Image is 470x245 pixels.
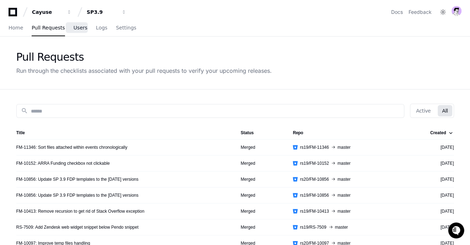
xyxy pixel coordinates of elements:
div: Created [430,130,446,136]
a: FM-10856: Update SP 3.9 FDP templates to the [DATE] versions [16,176,139,182]
div: Run through the checklists associated with your pull requests to verify your upcoming releases. [16,66,272,75]
a: Home [9,20,23,36]
span: Pull Requests [32,26,65,30]
span: rs19/FM-11346 [300,145,329,150]
button: Feedback [409,9,432,16]
div: Created [430,130,453,136]
div: Merged [241,160,282,166]
div: Merged [241,176,282,182]
span: rs19/FM-10152 [300,160,329,166]
div: We're offline, we'll be back soon [24,60,93,66]
div: Status [241,130,282,136]
a: FM-10152: ARRA Funding checkbox not clickable [16,160,110,166]
span: Settings [116,26,136,30]
div: Merged [241,208,282,214]
th: Repo [287,126,404,139]
a: Docs [391,9,403,16]
span: rs20/FM-10856 [300,176,329,182]
span: master [337,208,351,214]
span: master [335,224,348,230]
div: [DATE] [410,176,454,182]
a: Pull Requests [32,20,65,36]
a: RS-7509: Add Zendesk web widget snippet below Pendo snippet [16,224,139,230]
div: Welcome [7,28,129,40]
button: Start new chat [121,55,129,64]
span: master [337,176,351,182]
div: Merged [241,224,282,230]
div: Cayuse [32,9,63,16]
img: 1736555170064-99ba0984-63c1-480f-8ee9-699278ef63ed [7,53,20,66]
button: All [438,105,452,116]
div: Pull Requests [16,51,272,64]
div: [DATE] [410,224,454,230]
a: FM-10413: Remove recursion to get rid of Stack Overflow exception [16,208,145,214]
iframe: Open customer support [447,222,466,241]
div: Status [241,130,254,136]
a: FM-11346: Sort files attached within events chronologically [16,145,128,150]
span: rs19/FM-10413 [300,208,329,214]
div: [DATE] [410,192,454,198]
a: FM-10856: Update SP 3.9 FDP templates to the [DATE] versions [16,192,139,198]
a: Settings [116,20,136,36]
div: Title [16,130,229,136]
mat-icon: search [21,107,28,114]
a: Powered byPylon [50,74,86,80]
span: master [337,192,351,198]
span: master [337,160,351,166]
button: Active [412,105,435,116]
span: rs19/RS-7509 [300,224,326,230]
img: avatar [452,6,461,16]
span: master [337,145,351,150]
div: [DATE] [410,208,454,214]
div: Merged [241,145,282,150]
div: Start new chat [24,53,117,60]
div: [DATE] [410,145,454,150]
div: Merged [241,192,282,198]
img: PlayerZero [7,7,21,21]
span: rs19/FM-10856 [300,192,329,198]
button: SP3.9 [84,6,129,18]
span: Logs [96,26,107,30]
span: Home [9,26,23,30]
a: Users [74,20,87,36]
div: Title [16,130,25,136]
span: Users [74,26,87,30]
span: Pylon [71,75,86,80]
a: Logs [96,20,107,36]
div: [DATE] [410,160,454,166]
div: SP3.9 [87,9,117,16]
button: Cayuse [29,6,75,18]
